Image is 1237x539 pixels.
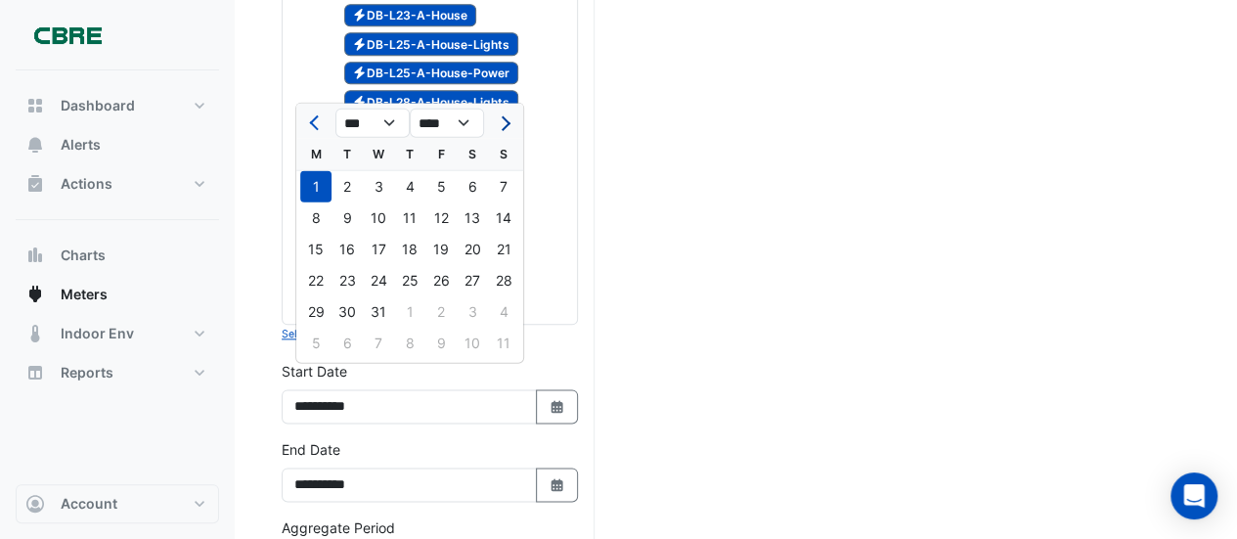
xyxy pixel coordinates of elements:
[61,135,101,155] span: Alerts
[363,327,394,358] div: 7
[300,138,331,169] div: M
[363,233,394,264] div: 17
[344,4,477,27] span: DB-L23-A-House
[300,170,331,202] div: Monday, January 1, 2024
[549,476,566,493] fa-icon: Select Date
[331,233,363,264] div: 16
[457,202,488,233] div: 13
[488,138,519,169] div: S
[394,202,425,233] div: Thursday, January 11, 2024
[300,264,331,295] div: Monday, January 22, 2024
[25,174,45,194] app-icon: Actions
[300,233,331,264] div: Monday, January 15, 2024
[457,327,488,358] div: Saturday, February 10, 2024
[488,264,519,295] div: Sunday, January 28, 2024
[352,36,367,51] fa-icon: Electricity
[61,246,106,265] span: Charts
[331,202,363,233] div: Tuesday, January 9, 2024
[282,517,395,538] label: Aggregate Period
[300,202,331,233] div: 8
[1171,472,1217,519] div: Open Intercom Messenger
[300,170,331,202] div: 1
[425,233,457,264] div: 19
[16,314,219,353] button: Indoor Env
[425,327,457,358] div: Friday, February 9, 2024
[25,285,45,304] app-icon: Meters
[23,16,111,55] img: Company Logo
[457,170,488,202] div: 6
[363,264,394,295] div: Wednesday, January 24, 2024
[16,86,219,125] button: Dashboard
[331,170,363,202] div: Tuesday, January 2, 2024
[425,295,457,327] div: 2
[394,170,425,202] div: Thursday, January 4, 2024
[61,494,117,514] span: Account
[282,361,347,382] label: Start Date
[363,170,394,202] div: Wednesday, January 3, 2024
[488,327,519,358] div: Sunday, February 11, 2024
[352,8,367,22] fa-icon: Electricity
[282,325,371,342] button: Select Reportable
[488,170,519,202] div: Sunday, January 7, 2024
[488,327,519,358] div: 11
[457,170,488,202] div: Saturday, January 6, 2024
[457,295,488,327] div: 3
[300,295,331,327] div: 29
[331,138,363,169] div: T
[331,170,363,202] div: 2
[488,170,519,202] div: 7
[394,170,425,202] div: 4
[16,164,219,203] button: Actions
[363,170,394,202] div: 3
[488,202,519,233] div: 14
[282,328,371,340] small: Select Reportable
[300,327,331,358] div: 5
[425,138,457,169] div: F
[488,233,519,264] div: 21
[16,125,219,164] button: Alerts
[457,138,488,169] div: S
[16,353,219,392] button: Reports
[331,264,363,295] div: Tuesday, January 23, 2024
[457,233,488,264] div: Saturday, January 20, 2024
[331,295,363,327] div: Tuesday, January 30, 2024
[331,264,363,295] div: 23
[282,439,340,460] label: End Date
[457,264,488,295] div: Saturday, January 27, 2024
[344,62,519,85] span: DB-L25-A-House-Power
[394,295,425,327] div: Thursday, February 1, 2024
[425,264,457,295] div: Friday, January 26, 2024
[410,109,484,138] select: Select year
[300,233,331,264] div: 15
[300,327,331,358] div: Monday, February 5, 2024
[25,324,45,343] app-icon: Indoor Env
[61,174,112,194] span: Actions
[331,295,363,327] div: 30
[331,327,363,358] div: 6
[304,107,328,138] button: Previous month
[488,264,519,295] div: 28
[425,202,457,233] div: Friday, January 12, 2024
[425,233,457,264] div: Friday, January 19, 2024
[394,327,425,358] div: Thursday, February 8, 2024
[61,363,113,382] span: Reports
[488,295,519,327] div: Sunday, February 4, 2024
[363,327,394,358] div: Wednesday, February 7, 2024
[425,202,457,233] div: 12
[363,233,394,264] div: Wednesday, January 17, 2024
[61,324,134,343] span: Indoor Env
[488,295,519,327] div: 4
[363,138,394,169] div: W
[488,233,519,264] div: Sunday, January 21, 2024
[344,90,519,113] span: DB-L28-A-House-Lights
[363,202,394,233] div: 10
[352,66,367,80] fa-icon: Electricity
[300,295,331,327] div: Monday, January 29, 2024
[457,327,488,358] div: 10
[363,264,394,295] div: 24
[394,233,425,264] div: 18
[331,327,363,358] div: Tuesday, February 6, 2024
[61,285,108,304] span: Meters
[25,363,45,382] app-icon: Reports
[549,398,566,415] fa-icon: Select Date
